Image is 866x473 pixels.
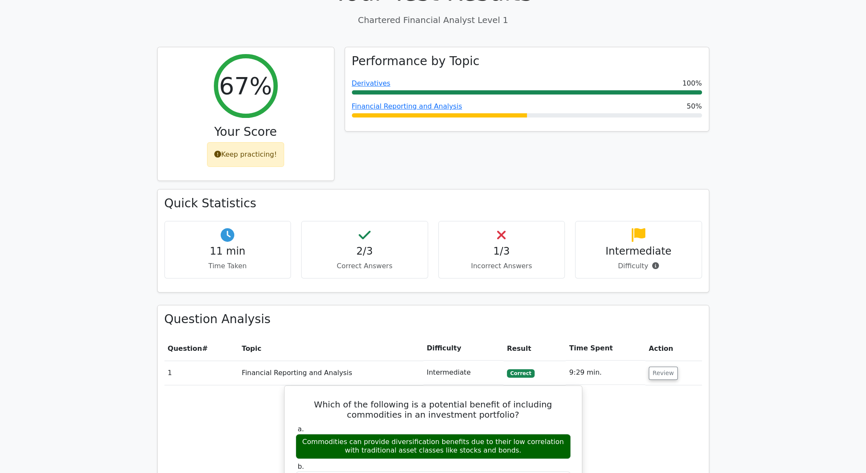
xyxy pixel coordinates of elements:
[172,245,284,258] h4: 11 min
[423,336,503,361] th: Difficulty
[352,102,462,110] a: Financial Reporting and Analysis
[298,425,304,433] span: a.
[172,261,284,271] p: Time Taken
[164,196,702,211] h3: Quick Statistics
[582,245,695,258] h4: Intermediate
[582,261,695,271] p: Difficulty
[308,245,421,258] h4: 2/3
[308,261,421,271] p: Correct Answers
[507,369,535,378] span: Correct
[219,72,272,100] h2: 67%
[295,399,572,420] h5: Which of the following is a potential benefit of including commodities in an investment portfolio?
[164,361,239,385] td: 1
[446,261,558,271] p: Incorrect Answers
[687,101,702,112] span: 50%
[423,361,503,385] td: Intermediate
[239,361,423,385] td: Financial Reporting and Analysis
[164,336,239,361] th: #
[566,361,645,385] td: 9:29 min.
[298,462,304,470] span: b.
[503,336,566,361] th: Result
[446,245,558,258] h4: 1/3
[352,79,391,87] a: Derivatives
[566,336,645,361] th: Time Spent
[645,336,702,361] th: Action
[164,312,702,327] h3: Question Analysis
[682,78,702,89] span: 100%
[168,344,202,353] span: Question
[164,125,327,139] h3: Your Score
[649,367,678,380] button: Review
[207,142,284,167] div: Keep practicing!
[239,336,423,361] th: Topic
[157,14,709,26] p: Chartered Financial Analyst Level 1
[296,434,571,459] div: Commodities can provide diversification benefits due to their low correlation with traditional as...
[352,54,480,69] h3: Performance by Topic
